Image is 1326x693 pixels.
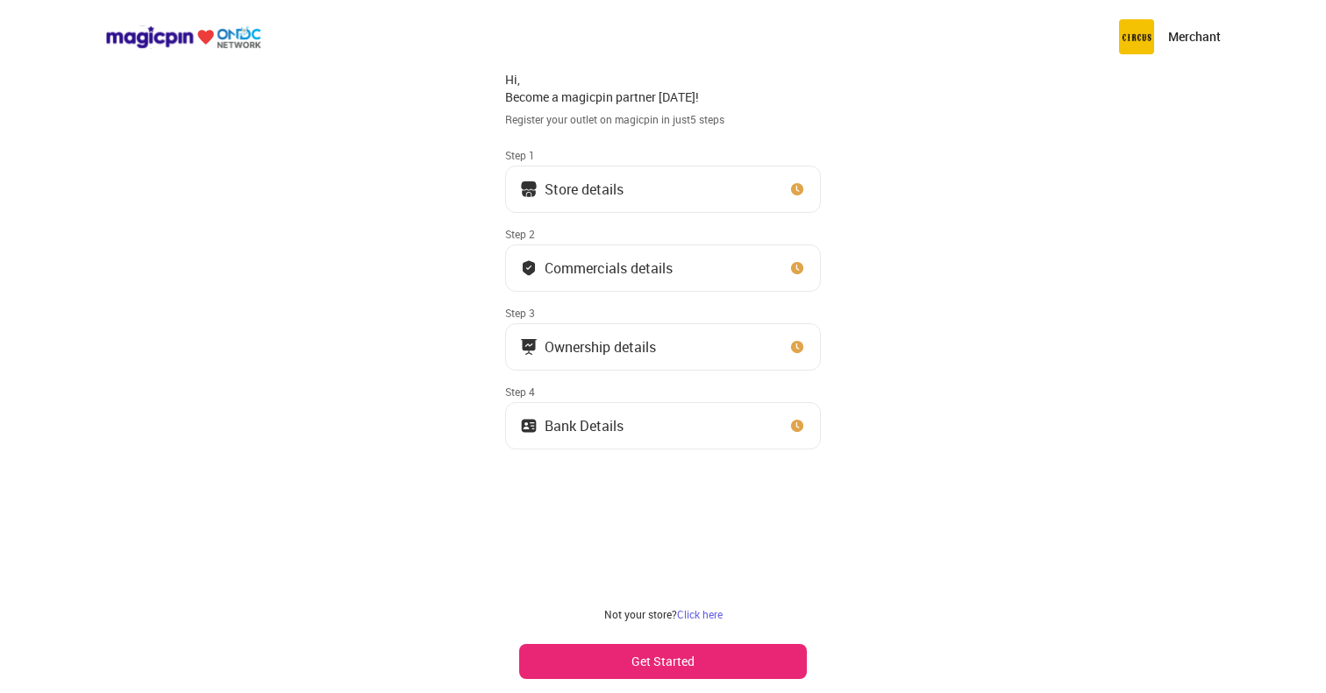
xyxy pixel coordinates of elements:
[505,71,821,105] div: Hi, Become a magicpin partner [DATE]!
[1119,19,1154,54] img: circus.b677b59b.png
[105,25,261,49] img: ondc-logo-new-small.8a59708e.svg
[788,259,806,277] img: clock_icon_new.67dbf243.svg
[505,166,821,213] button: Store details
[788,417,806,435] img: clock_icon_new.67dbf243.svg
[520,338,538,356] img: commercials_icon.983f7837.svg
[505,306,821,320] div: Step 3
[604,607,677,621] span: Not your store?
[1168,28,1221,46] p: Merchant
[545,264,673,272] div: Commercials details
[788,338,806,356] img: clock_icon_new.67dbf243.svg
[505,323,821,371] button: Ownership details
[505,112,821,127] div: Register your outlet on magicpin in just 5 steps
[519,644,807,679] button: Get Started
[677,607,723,621] a: Click here
[545,343,656,351] div: Ownership details
[520,259,538,277] img: bank_details_tick.fdc3558c.svg
[505,148,821,162] div: Step 1
[545,421,624,430] div: Bank Details
[505,244,821,292] button: Commercials details
[545,185,624,194] div: Store details
[505,402,821,449] button: Bank Details
[520,417,538,435] img: ownership_icon.37569ceb.svg
[788,180,806,198] img: clock_icon_new.67dbf243.svg
[505,227,821,241] div: Step 2
[520,180,538,198] img: storeIcon.9b1f7264.svg
[505,385,821,399] div: Step 4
